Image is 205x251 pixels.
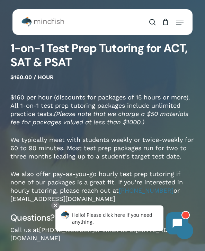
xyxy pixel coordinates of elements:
p: We typically meet with students weekly or twice-weekly for 60 to 90 minutes. Most test prep packa... [10,136,195,170]
h1: 1-on-1 Test Prep Tutoring for ACT, SAT & PSAT [10,41,195,69]
a: [PHONE_NUMBER] [39,226,94,233]
em: (Please note that we charge a $50 materials fee for packages valued at less than $1000.) [10,110,188,126]
h3: Questions? [10,212,195,223]
p: We also offer pay-as-you-go hourly test prep tutoring if none of our packages is a great fit. If ... [10,170,195,212]
img: Mindfish Test Prep & Academics [21,17,64,27]
header: Main Menu [12,13,193,31]
iframe: Chatbot [48,200,195,241]
a: Cart [159,13,172,31]
p: $160 per hour (discounts for packages of 15 hours or more). All 1-on-1 test prep tutoring package... [10,93,195,136]
span: $160.00 / hour [10,74,54,80]
a: Navigation Menu [176,19,184,26]
a: [PHONE_NUMBER] [119,187,173,194]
